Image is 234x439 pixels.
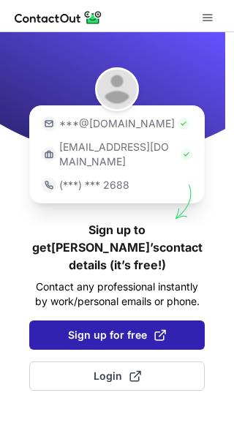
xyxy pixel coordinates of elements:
[178,118,189,130] img: Check Icon
[59,116,175,131] p: ***@[DOMAIN_NAME]
[42,116,56,131] img: https://contactout.com/extension/app/static/media/login-email-icon.f64bce713bb5cd1896fef81aa7b14a...
[29,320,205,350] button: Sign up for free
[42,147,56,162] img: https://contactout.com/extension/app/static/media/login-work-icon.638a5007170bc45168077fde17b29a1...
[29,361,205,391] button: Login
[29,279,205,309] p: Contact any professional instantly by work/personal emails or phone.
[181,149,192,160] img: Check Icon
[15,9,102,26] img: ContactOut v5.3.10
[42,178,56,192] img: https://contactout.com/extension/app/static/media/login-phone-icon.bacfcb865e29de816d437549d7f4cb...
[68,328,166,342] span: Sign up for free
[59,140,178,169] p: [EMAIL_ADDRESS][DOMAIN_NAME]
[94,369,141,383] span: Login
[95,67,139,111] img: Mike Hewitt
[29,221,205,274] h1: Sign up to get [PERSON_NAME]’s contact details (it’s free!)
